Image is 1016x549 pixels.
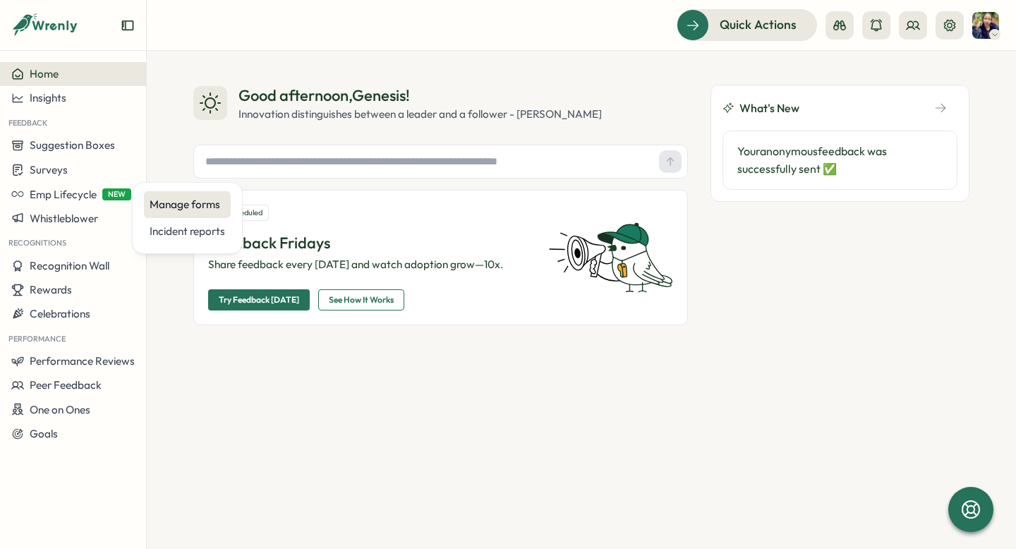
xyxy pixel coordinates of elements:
span: Insights [30,91,66,104]
button: Try Feedback [DATE] [208,289,310,310]
p: Feedback Fridays [208,232,531,254]
span: Emp Lifecycle [30,188,97,201]
p: Share feedback every [DATE] and watch adoption grow—10x. [208,257,531,272]
div: Incident reports [150,224,225,239]
div: Manage forms [150,197,225,212]
span: Home [30,67,59,80]
button: See How It Works [318,289,404,310]
div: Good afternoon , Genesis ! [238,85,602,107]
span: Recognition Wall [30,259,109,272]
button: Quick Actions [677,9,817,40]
a: Manage forms [144,191,231,218]
span: Try Feedback [DATE] [219,290,299,310]
button: Expand sidebar [121,18,135,32]
p: Your anonymous feedback was successfully sent ✅ [737,143,943,178]
span: NEW [102,188,131,200]
span: Celebrations [30,307,90,320]
span: Performance Reviews [30,354,135,368]
span: Goals [30,427,58,440]
span: Surveys [30,163,68,176]
span: What's New [739,99,799,117]
span: Quick Actions [720,16,797,34]
div: Innovation distinguishes between a leader and a follower - [PERSON_NAME] [238,107,602,122]
span: Rewards [30,283,72,296]
span: Suggestion Boxes [30,138,115,152]
span: One on Ones [30,403,90,416]
a: Incident reports [144,218,231,245]
span: Whistleblower [30,212,98,225]
span: See How It Works [329,290,394,310]
img: Genesis Whitlock (GW) [972,12,999,39]
span: Peer Feedback [30,378,102,392]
